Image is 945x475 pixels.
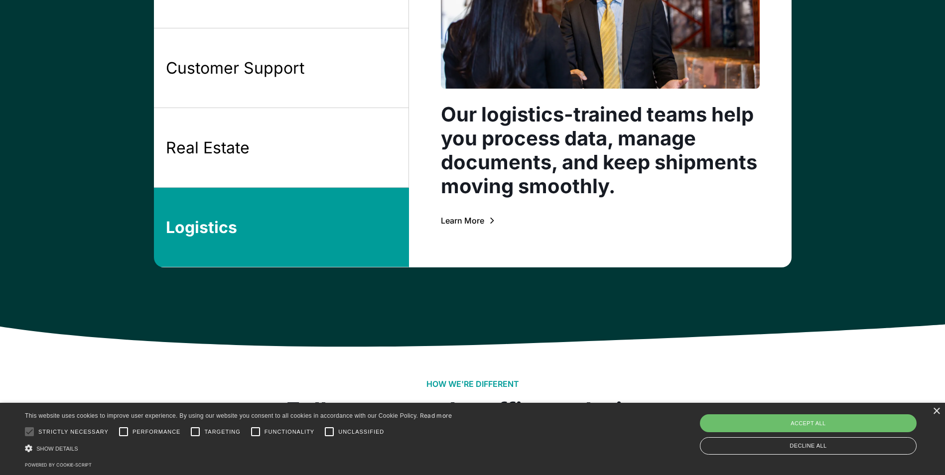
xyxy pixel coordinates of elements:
h2: How wE'RE different [426,379,519,389]
span: Performance [133,428,181,436]
div: Close [933,408,940,415]
div: Fully managed staffing solution, powered by AI [281,397,664,454]
span: Targeting [204,428,240,436]
span: Show details [36,446,78,452]
div: Accept all [700,414,917,432]
a: Learn More [441,214,494,227]
div: Show details [25,443,452,454]
span: Strictly necessary [38,428,109,436]
div: Customer Support [166,58,304,79]
a: Read more [420,412,452,419]
div: Real Estate [166,137,250,158]
a: Powered by cookie-script [25,462,92,468]
iframe: Chat Widget [895,427,945,475]
span: Functionality [265,428,314,436]
h3: Our logistics-trained teams help you process data, manage documents, and keep shipments moving sm... [441,103,760,198]
div: Learn More [441,217,484,225]
div: Logistics [166,217,237,238]
div: Decline all [700,437,917,455]
span: Unclassified [338,428,384,436]
span: This website uses cookies to improve user experience. By using our website you consent to all coo... [25,412,418,419]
